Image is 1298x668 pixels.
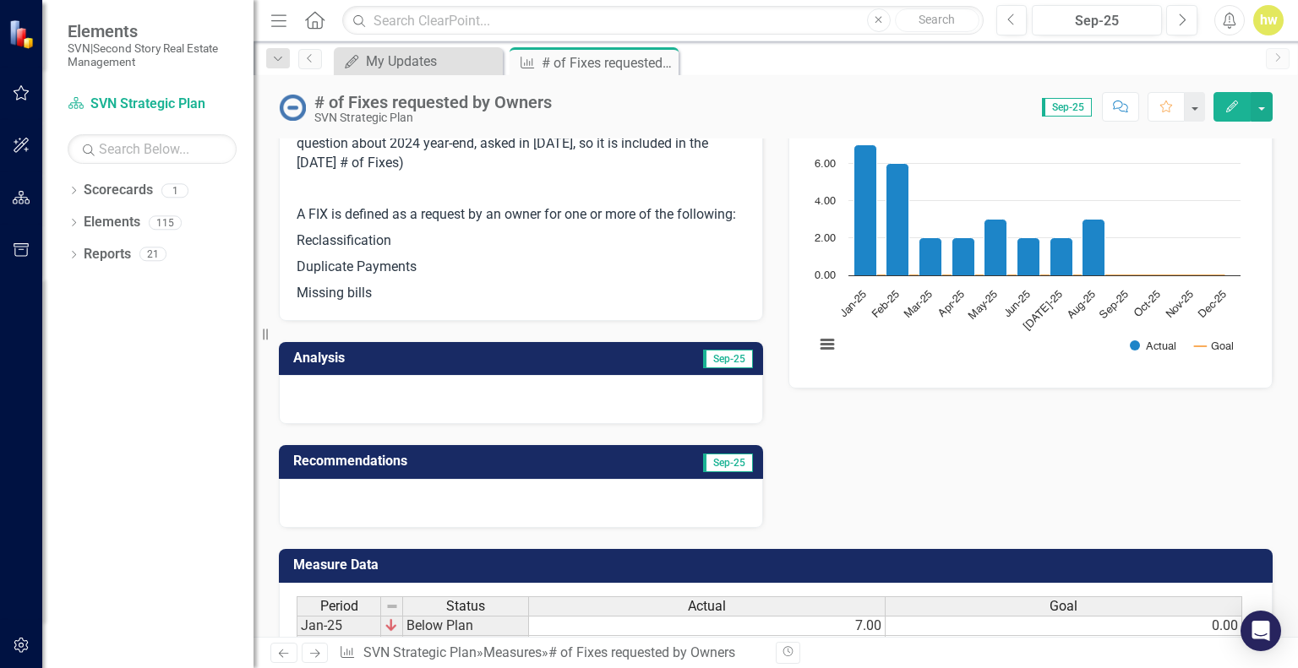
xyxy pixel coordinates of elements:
[815,196,836,207] text: 4.00
[886,616,1242,636] td: 0.00
[320,599,358,614] span: Period
[68,21,237,41] span: Elements
[385,600,399,613] img: 8DAGhfEEPCf229AAAAAElFTkSuQmCC
[1130,339,1176,352] button: Show Actual
[529,636,886,655] td: 6.00
[952,238,975,276] path: Apr-25, 2. Actual.
[1194,339,1234,352] button: Show Goal
[1050,599,1077,614] span: Goal
[1017,238,1040,276] path: Jun-25, 2. Actual.
[84,213,140,232] a: Elements
[279,94,306,121] img: No Information
[297,636,381,655] td: Feb-25
[1253,5,1284,35] button: hw
[68,134,237,164] input: Search Below...
[297,254,745,280] p: Duplicate Payments
[806,117,1249,371] svg: Interactive chart
[403,636,529,655] td: Below Plan
[895,8,979,32] button: Search
[886,636,1242,655] td: 0.00
[1083,220,1105,276] path: Aug-25, 3. Actual.
[862,272,1228,279] g: Goal, series 2 of 2. Line with 12 data points.
[297,202,745,228] p: A FIX is defined as a request by an owner for one or more of the following:
[1002,289,1033,319] text: Jun-25
[149,215,182,230] div: 115
[919,238,942,276] path: Mar-25, 2. Actual.
[84,181,153,200] a: Scorecards
[815,270,836,281] text: 0.00
[297,280,745,303] p: Missing bills
[529,616,886,636] td: 7.00
[1132,289,1163,319] text: Oct-25
[1164,289,1195,320] text: Nov-25
[1032,5,1162,35] button: Sep-25
[403,616,529,636] td: Below Plan
[161,183,188,198] div: 1
[886,164,909,276] path: Feb-25, 6. Actual.
[339,644,763,663] div: » »
[936,289,967,319] text: Apr-25
[1098,289,1130,321] text: Sep-25
[338,51,499,72] a: My Updates
[838,289,869,319] text: Jan-25
[984,220,1007,276] path: May-25, 3. Actual.
[366,51,499,72] div: My Updates
[703,350,753,368] span: Sep-25
[384,618,398,632] img: KIVvID6XQLnem7Jwd5RGsJlsyZvnEO8ojW1w+8UqMjn4yonOQRrQskXCXGmASKTRYCiTqJOcojskkyr07L4Z+PfWUOM8Y5yiO...
[542,52,674,73] div: # of Fixes requested by Owners
[806,117,1255,371] div: Chart. Highcharts interactive chart.
[68,95,237,114] a: SVN Strategic Plan
[870,289,901,320] text: Feb-25
[297,616,381,636] td: Jan-25
[446,599,485,614] span: Status
[919,13,955,26] span: Search
[139,247,166,262] div: 21
[1197,289,1228,320] text: Dec-25
[703,453,753,472] span: Sep-25
[8,19,38,49] img: ClearPoint Strategy
[293,453,611,469] h3: Recommendations
[854,145,877,276] path: Jan-25, 7. Actual.
[342,6,983,35] input: Search ClearPoint...
[967,289,1000,322] text: May-25
[314,111,552,124] div: SVN Strategic Plan
[293,557,1264,573] h3: Measure Data
[1241,611,1281,651] div: Open Intercom Messenger
[293,350,524,366] h3: Analysis
[1022,289,1066,333] text: [DATE]-25
[815,333,839,356] button: View chart menu, Chart
[297,228,745,254] p: Reclassification
[548,644,735,660] div: # of Fixes requested by Owners
[363,644,477,660] a: SVN Strategic Plan
[903,289,934,320] text: Mar-25
[68,41,237,69] small: SVN|Second Story Real Estate Management
[815,159,836,170] text: 6.00
[854,126,1225,276] g: Actual, series 1 of 2. Bar series with 12 bars.
[1042,98,1092,117] span: Sep-25
[688,599,726,614] span: Actual
[314,93,552,111] div: # of Fixes requested by Owners
[815,233,836,244] text: 2.00
[84,245,131,264] a: Reports
[483,644,542,660] a: Measures
[1050,238,1073,276] path: Jul-25, 2. Actual.
[1066,289,1098,321] text: Aug-25
[1038,11,1156,31] div: Sep-25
